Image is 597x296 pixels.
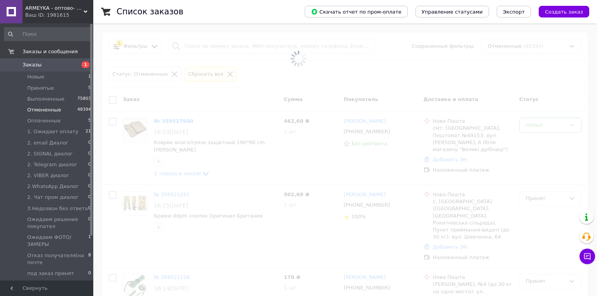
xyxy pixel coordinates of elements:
span: 2. email Диалог [27,139,68,146]
button: Создать заказ [539,6,589,17]
span: 48394 [77,106,91,113]
span: 0 [88,172,91,179]
span: 75803 [77,96,91,103]
span: ARMEYKA - оптово- розничная база- Военторг [25,5,84,12]
span: 1. Ожидает оплату [27,128,79,135]
a: Создать заказ [531,9,589,14]
button: Управление статусами [415,6,489,17]
span: Отказ получателя(на почте [27,252,88,266]
span: 0 [88,194,91,201]
span: под заказ принят [27,270,74,277]
span: 1 [82,61,89,68]
span: 1 [88,73,91,80]
button: Чат с покупателем [580,249,595,264]
span: 2.WhatsApp Диалог [27,183,79,190]
span: Новые [27,73,44,80]
span: 2. Чат пром диалог [27,194,79,201]
span: 5 [88,117,91,124]
span: Отмененные [27,106,61,113]
span: 8 [88,252,91,266]
div: Ваш ID: 1981615 [25,12,93,19]
span: 0 [88,216,91,230]
span: Оплаченные [27,117,61,124]
span: 0 [88,183,91,190]
span: 2. SIGNAL диалог [27,150,73,157]
span: Ожидаем ФОТО/ЗАМЕРЫ [27,234,88,248]
span: 2. Telegram диалог [27,161,77,168]
span: 3.Недозвон без ответа [27,205,88,212]
button: Скачать отчет по пром-оплате [305,6,408,17]
button: Экспорт [497,6,531,17]
span: 1 [88,234,91,248]
span: 5 [88,85,91,92]
span: Принятые [27,85,54,92]
span: Экспорт [503,9,525,15]
span: Создать заказ [545,9,583,15]
span: 0 [88,161,91,168]
span: Управление статусами [422,9,483,15]
span: Ожидаем решения покупател [27,216,88,230]
input: Поиск [4,27,92,41]
span: Выполненные [27,96,65,103]
span: 21 [86,128,91,135]
h1: Список заказов [117,7,183,16]
span: 0 [88,205,91,212]
span: Заказы [23,61,42,68]
span: 0 [88,139,91,146]
span: 2. VIBER диалог [27,172,69,179]
span: 0 [88,150,91,157]
span: 0 [88,270,91,277]
span: Заказы и сообщения [23,48,78,55]
span: Скачать отчет по пром-оплате [311,8,401,15]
